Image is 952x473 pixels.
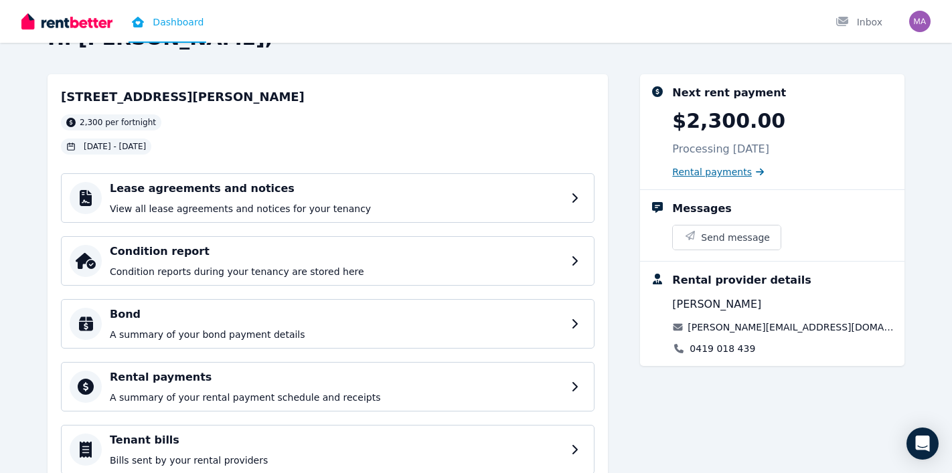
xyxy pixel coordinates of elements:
h2: [STREET_ADDRESS][PERSON_NAME] [61,88,305,106]
span: [PERSON_NAME] [672,296,761,312]
a: 0419 018 439 [690,342,755,355]
h4: Tenant bills [110,432,563,448]
div: Messages [672,201,731,217]
button: Send message [673,225,781,250]
div: Next rent payment [672,85,786,101]
h4: Condition report [110,244,563,260]
p: Processing [DATE] [672,141,769,157]
span: 2,300 per fortnight [80,117,156,128]
p: A summary of your bond payment details [110,328,563,341]
h4: Bond [110,306,563,322]
p: Condition reports during your tenancy are stored here [110,265,563,278]
h4: Lease agreements and notices [110,181,563,197]
span: [DATE] - [DATE] [84,141,146,152]
span: Rental payments [672,165,752,179]
a: [PERSON_NAME][EMAIL_ADDRESS][DOMAIN_NAME] [688,320,894,334]
a: Rental payments [672,165,764,179]
h4: Rental payments [110,369,563,385]
div: Open Intercom Messenger [906,428,939,460]
p: Bills sent by your rental providers [110,454,563,467]
img: RentBetter [21,11,112,31]
div: Inbox [836,15,882,29]
span: Send message [701,231,770,244]
p: $2,300.00 [672,109,785,133]
p: View all lease agreements and notices for your tenancy [110,202,563,215]
p: A summary of your rental payment schedule and receipts [110,391,563,404]
div: Rental provider details [672,272,811,288]
img: Massimo Martelli [909,11,931,32]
